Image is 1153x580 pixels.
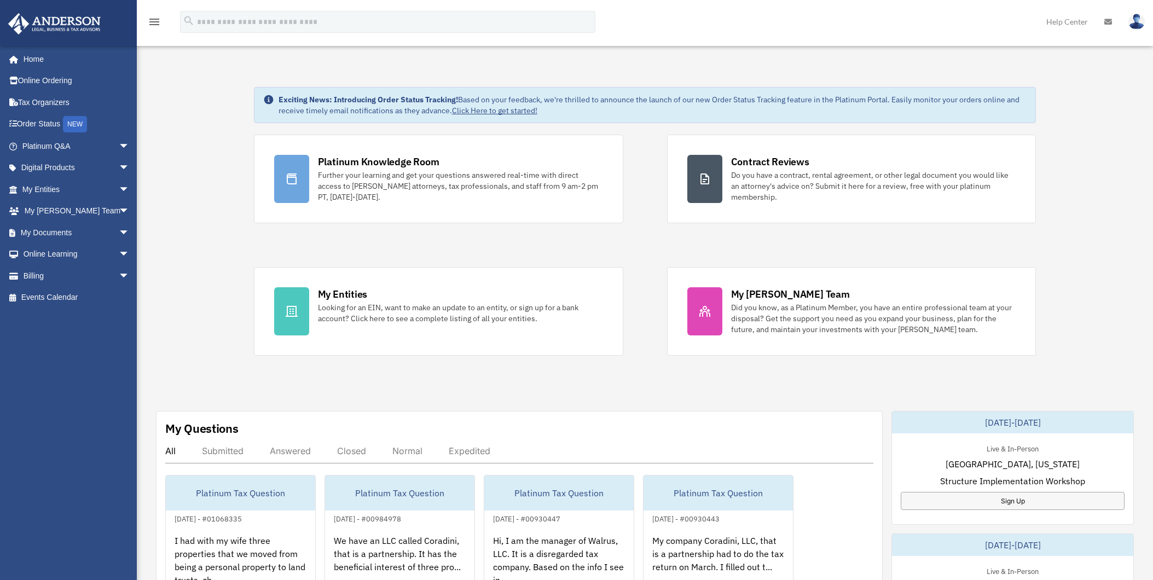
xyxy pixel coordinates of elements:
[8,265,146,287] a: Billingarrow_drop_down
[318,287,367,301] div: My Entities
[484,475,634,511] div: Platinum Tax Question
[892,411,1133,433] div: [DATE]-[DATE]
[8,287,146,309] a: Events Calendar
[667,135,1036,223] a: Contract Reviews Do you have a contract, rental agreement, or other legal document you would like...
[318,170,603,202] div: Further your learning and get your questions answered real-time with direct access to [PERSON_NAM...
[449,445,490,456] div: Expedited
[940,474,1085,488] span: Structure Implementation Workshop
[183,15,195,27] i: search
[119,243,141,266] span: arrow_drop_down
[901,492,1125,510] a: Sign Up
[731,155,809,169] div: Contract Reviews
[63,116,87,132] div: NEW
[148,15,161,28] i: menu
[119,178,141,201] span: arrow_drop_down
[165,445,176,456] div: All
[1128,14,1145,30] img: User Pic
[8,70,146,92] a: Online Ordering
[667,267,1036,356] a: My [PERSON_NAME] Team Did you know, as a Platinum Member, you have an entire professional team at...
[119,265,141,287] span: arrow_drop_down
[892,534,1133,556] div: [DATE]-[DATE]
[279,95,458,105] strong: Exciting News: Introducing Order Status Tracking!
[8,222,146,243] a: My Documentsarrow_drop_down
[644,512,728,524] div: [DATE] - #00930443
[254,135,623,223] a: Platinum Knowledge Room Further your learning and get your questions answered real-time with dire...
[119,222,141,244] span: arrow_drop_down
[279,94,1027,116] div: Based on your feedback, we're thrilled to announce the launch of our new Order Status Tracking fe...
[8,243,146,265] a: Online Learningarrow_drop_down
[946,457,1080,471] span: [GEOGRAPHIC_DATA], [US_STATE]
[119,200,141,223] span: arrow_drop_down
[318,155,439,169] div: Platinum Knowledge Room
[148,19,161,28] a: menu
[8,135,146,157] a: Platinum Q&Aarrow_drop_down
[392,445,422,456] div: Normal
[484,512,569,524] div: [DATE] - #00930447
[731,170,1016,202] div: Do you have a contract, rental agreement, or other legal document you would like an attorney's ad...
[8,91,146,113] a: Tax Organizers
[325,512,410,524] div: [DATE] - #00984978
[119,157,141,179] span: arrow_drop_down
[8,200,146,222] a: My [PERSON_NAME] Teamarrow_drop_down
[5,13,104,34] img: Anderson Advisors Platinum Portal
[978,565,1047,576] div: Live & In-Person
[644,475,793,511] div: Platinum Tax Question
[119,135,141,158] span: arrow_drop_down
[8,48,141,70] a: Home
[166,512,251,524] div: [DATE] - #01068335
[325,475,474,511] div: Platinum Tax Question
[452,106,537,115] a: Click Here to get started!
[978,442,1047,454] div: Live & In-Person
[166,475,315,511] div: Platinum Tax Question
[8,157,146,179] a: Digital Productsarrow_drop_down
[731,287,850,301] div: My [PERSON_NAME] Team
[337,445,366,456] div: Closed
[270,445,311,456] div: Answered
[8,113,146,136] a: Order StatusNEW
[731,302,1016,335] div: Did you know, as a Platinum Member, you have an entire professional team at your disposal? Get th...
[254,267,623,356] a: My Entities Looking for an EIN, want to make an update to an entity, or sign up for a bank accoun...
[318,302,603,324] div: Looking for an EIN, want to make an update to an entity, or sign up for a bank account? Click her...
[202,445,244,456] div: Submitted
[8,178,146,200] a: My Entitiesarrow_drop_down
[165,420,239,437] div: My Questions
